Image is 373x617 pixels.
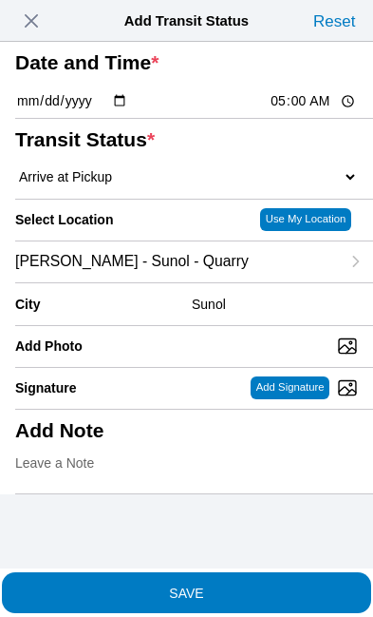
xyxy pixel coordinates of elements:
label: Signature [15,380,77,395]
ion-button: Use My Location [260,208,351,231]
label: Select Location [15,212,113,227]
ion-label: Date and Time [15,51,350,74]
ion-button: Reset [308,6,360,36]
ion-button: Add Signature [251,376,329,399]
ion-button: SAVE [2,572,371,613]
ion-label: Transit Status [15,128,350,151]
ion-label: City [15,297,184,312]
ion-label: Add Note [15,419,350,442]
span: [PERSON_NAME] - Sunol - Quarry [15,253,249,270]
